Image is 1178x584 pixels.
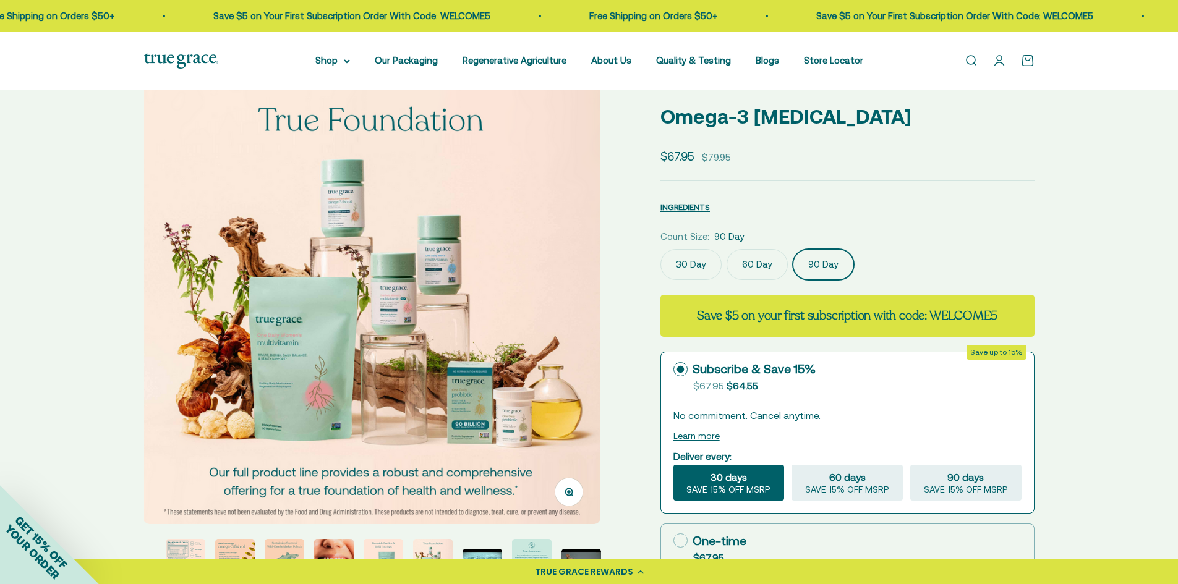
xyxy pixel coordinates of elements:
[12,514,70,571] span: GET 15% OFF
[697,307,997,324] strong: Save $5 on your first subscription with code: WELCOME5
[413,539,453,578] img: Our full product line provides a robust and comprehensive offering for a true foundation of healt...
[215,539,255,578] img: - Sustainably sourced, wild-caught Alaskan fish - Provides 1400 mg of the essential fatty Acids E...
[591,55,631,66] a: About Us
[265,539,304,578] img: Our fish oil is traceable back to the specific fishery it came form, so you can check that it mee...
[375,55,438,66] a: Our Packaging
[561,549,601,582] button: Go to item 12
[211,9,488,23] p: Save $5 on Your First Subscription Order With Code: WELCOME5
[660,147,694,166] sale-price: $67.95
[166,539,205,578] img: We source our fish oil from Alaskan Pollock that have been freshly caught for human consumption i...
[660,203,710,212] span: INGREDIENTS
[804,55,863,66] a: Store Locator
[814,9,1091,23] p: Save $5 on Your First Subscription Order With Code: WELCOME5
[143,67,600,524] img: Our full product line provides a robust and comprehensive offering for a true foundation of healt...
[2,522,62,582] span: YOUR ORDER
[512,539,552,582] button: Go to item 11
[660,101,1035,132] p: Omega-3 [MEDICAL_DATA]
[702,150,731,165] compare-at-price: $79.95
[660,200,710,214] button: INGREDIENTS
[364,539,403,582] button: Go to item 8
[265,539,304,582] button: Go to item 6
[364,539,403,578] img: When you opt for our refill pouches instead of buying a whole new bottle every time you buy suppl...
[413,539,453,582] button: Go to item 9
[215,539,255,582] button: Go to item 5
[315,53,350,68] summary: Shop
[756,55,779,66] a: Blogs
[463,55,566,66] a: Regenerative Agriculture
[512,539,552,578] img: Every lot of True Grace supplements undergoes extensive third-party testing. Regulation says we d...
[656,55,731,66] a: Quality & Testing
[660,229,709,244] legend: Count Size:
[714,229,745,244] span: 90 Day
[314,539,354,582] button: Go to item 7
[535,565,633,578] div: TRUE GRACE REWARDS
[314,539,354,578] img: Alaskan Pollock live a short life and do not bio-accumulate heavy metals and toxins the way older...
[463,549,502,582] button: Go to item 10
[587,11,715,21] a: Free Shipping on Orders $50+
[166,539,205,582] button: Go to item 4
